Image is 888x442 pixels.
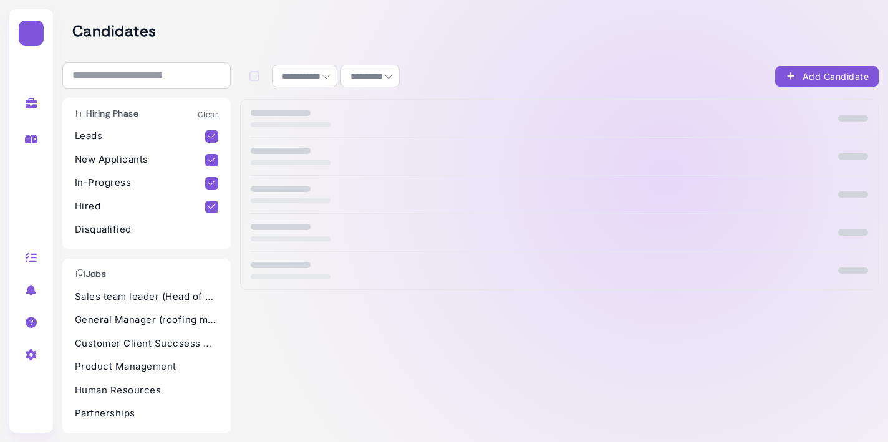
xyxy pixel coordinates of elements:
p: Sales team leader (Head of sales) [75,290,218,304]
p: General Manager (roofing marketplace) [75,313,218,327]
p: In-Progress [75,176,205,190]
p: Disqualified [75,223,218,237]
p: Hired [75,199,205,214]
p: New Applicants [75,153,205,167]
h2: Candidates [72,22,879,41]
p: Product Management [75,360,218,374]
button: Add Candidate [775,66,879,87]
a: Clear [198,110,218,119]
p: Human Resources [75,383,218,398]
h3: Hiring Phase [69,108,145,119]
p: Customer Client Succsess Director [75,337,218,351]
div: Add Candidate [785,70,869,83]
p: Leads [75,129,205,143]
h3: Jobs [69,269,112,279]
p: Partnerships [75,406,218,421]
